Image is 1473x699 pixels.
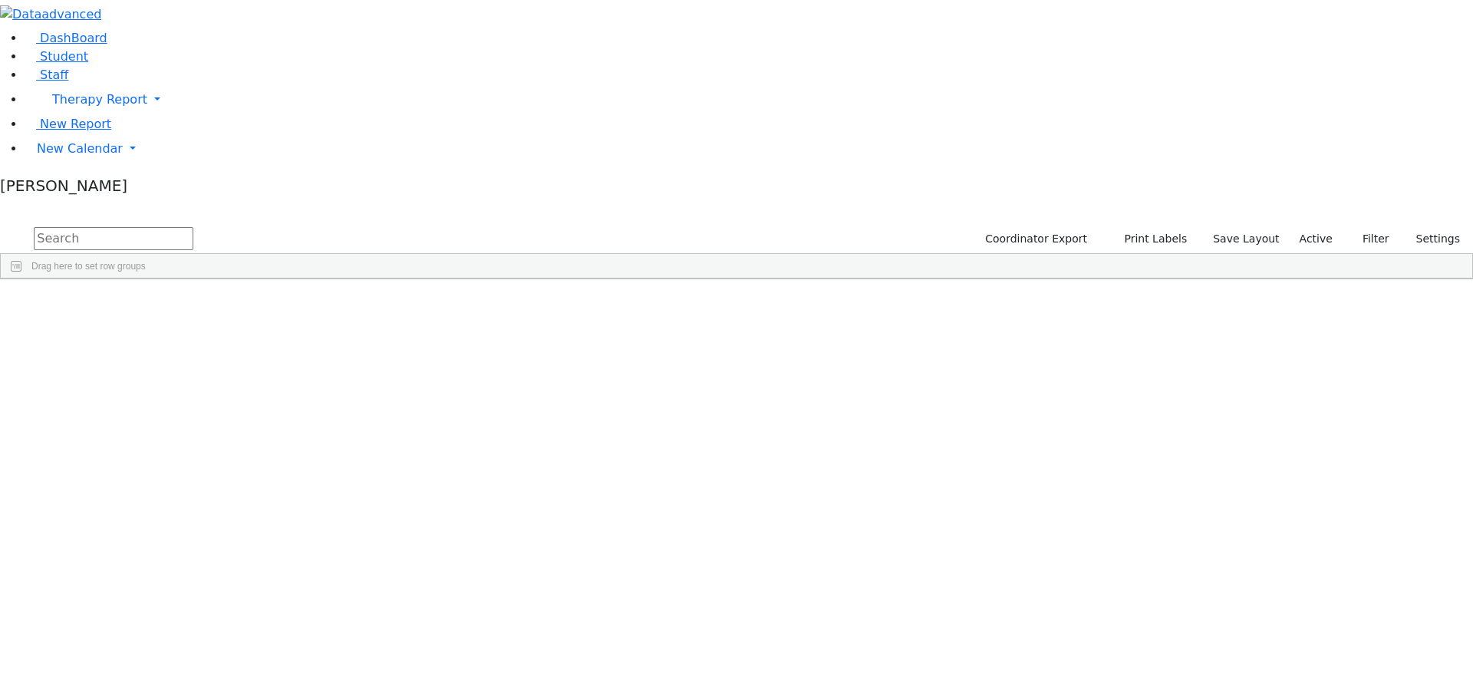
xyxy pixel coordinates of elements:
[40,31,107,45] span: DashBoard
[34,227,193,250] input: Search
[1293,227,1340,251] label: Active
[1343,227,1396,251] button: Filter
[25,134,1473,164] a: New Calendar
[37,141,123,156] span: New Calendar
[1206,227,1286,251] button: Save Layout
[1106,227,1194,251] button: Print Labels
[40,49,88,64] span: Student
[1396,227,1467,251] button: Settings
[25,31,107,45] a: DashBoard
[25,49,88,64] a: Student
[25,68,68,82] a: Staff
[40,68,68,82] span: Staff
[52,92,147,107] span: Therapy Report
[25,84,1473,115] a: Therapy Report
[31,261,146,272] span: Drag here to set row groups
[975,227,1094,251] button: Coordinator Export
[40,117,111,131] span: New Report
[25,117,111,131] a: New Report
